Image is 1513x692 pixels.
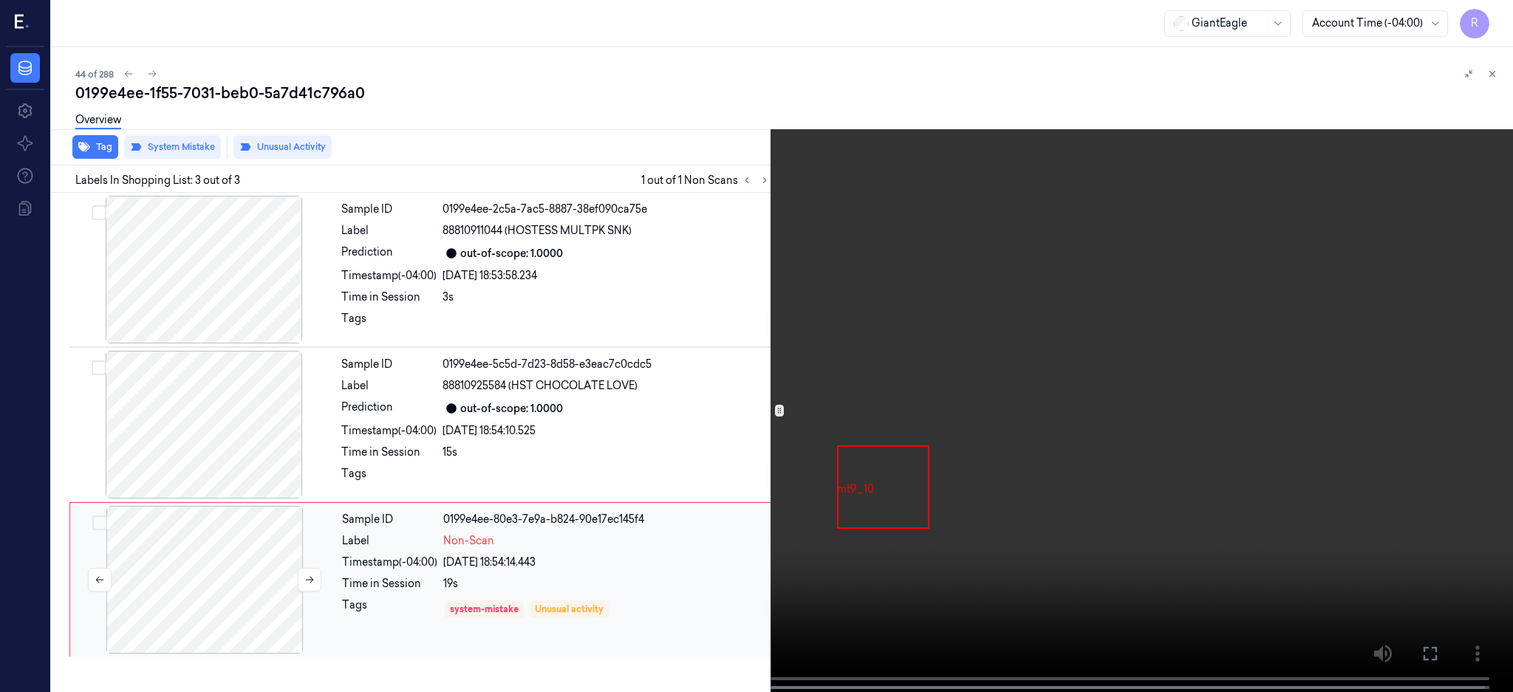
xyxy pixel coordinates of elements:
[341,445,437,460] div: Time in Session
[342,597,437,621] div: Tags
[92,205,106,220] button: Select row
[341,357,437,372] div: Sample ID
[443,533,494,549] span: Non-Scan
[341,311,437,335] div: Tags
[443,576,770,592] div: 19s
[75,83,1501,103] div: 0199e4ee-1f55-7031-beb0-5a7d41c796a0
[72,135,118,159] button: Tag
[535,603,604,616] div: Unusual activity
[341,466,437,490] div: Tags
[460,401,563,417] div: out-of-scope: 1.0000
[75,68,114,80] span: 44 of 288
[443,423,771,439] div: [DATE] 18:54:10.525
[341,423,437,439] div: Timestamp (-04:00)
[342,512,437,527] div: Sample ID
[342,555,437,570] div: Timestamp (-04:00)
[342,533,437,549] div: Label
[75,173,240,188] span: Labels In Shopping List: 3 out of 3
[443,357,771,372] div: 0199e4ee-5c5d-7d23-8d58-e3eac7c0cdc5
[1460,9,1489,38] button: R
[443,555,770,570] div: [DATE] 18:54:14.443
[342,576,437,592] div: Time in Session
[443,290,771,305] div: 3s
[341,268,437,284] div: Timestamp (-04:00)
[92,360,106,375] button: Select row
[450,603,519,616] div: system-mistake
[443,202,771,217] div: 0199e4ee-2c5a-7ac5-8887-38ef090ca75e
[460,246,563,261] div: out-of-scope: 1.0000
[341,202,437,217] div: Sample ID
[341,400,437,417] div: Prediction
[443,378,638,394] span: 88810925584 (HST CHOCOLATE LOVE)
[443,445,771,460] div: 15s
[443,268,771,284] div: [DATE] 18:53:58.234
[341,378,437,394] div: Label
[341,223,437,239] div: Label
[443,223,632,239] span: 88810911044 (HOSTESS MULTPK SNK)
[75,112,121,129] a: Overview
[641,171,773,189] span: 1 out of 1 Non Scans
[124,135,221,159] button: System Mistake
[92,515,107,530] button: Select row
[341,290,437,305] div: Time in Session
[233,135,332,159] button: Unusual Activity
[341,244,437,262] div: Prediction
[443,512,770,527] div: 0199e4ee-80e3-7e9a-b824-90e17ec145f4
